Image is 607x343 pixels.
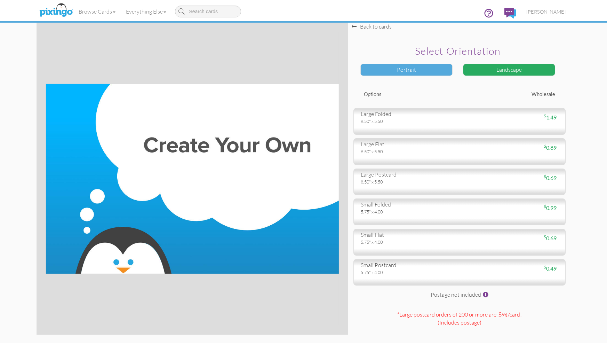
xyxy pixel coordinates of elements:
[544,235,557,241] span: 0.69
[544,264,546,270] sup: $
[361,209,454,215] div: 5.75" x 4.00"
[544,143,546,149] sup: $
[460,91,560,98] div: Wholesale
[353,291,566,307] div: Postage not included
[361,110,454,118] div: large folded
[361,179,454,185] div: 8.50" x 5.50"
[544,204,557,211] span: 0.99
[544,113,546,118] sup: $
[361,171,454,179] div: large postcard
[362,46,553,57] h2: Select orientation
[544,204,546,209] sup: $
[353,311,566,335] div: *Large postcard orders of 200 or more are .89¢/card! (Includes postage )
[544,234,546,239] sup: $
[175,6,241,17] input: Search cards
[73,3,121,20] a: Browse Cards
[544,114,557,120] span: 1.49
[38,2,74,19] img: pixingo logo
[121,3,171,20] a: Everything Else
[504,8,516,18] img: comments.svg
[361,118,454,124] div: 8.50" x 5.50"
[361,261,454,269] div: small postcard
[544,144,557,151] span: 0.89
[360,64,453,76] div: Portrait
[361,231,454,239] div: small flat
[361,140,454,148] div: large flat
[544,265,557,272] span: 0.49
[361,148,454,155] div: 8.50" x 5.50"
[361,201,454,209] div: small folded
[46,84,338,274] img: create-your-own-landscape.jpg
[463,64,555,76] div: Landscape
[521,3,571,21] a: [PERSON_NAME]
[361,239,454,245] div: 5.75" x 4.00"
[361,269,454,275] div: 5.75" x 4.00"
[544,174,557,181] span: 0.69
[359,91,460,98] div: Options
[526,9,566,15] span: [PERSON_NAME]
[544,174,546,179] sup: $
